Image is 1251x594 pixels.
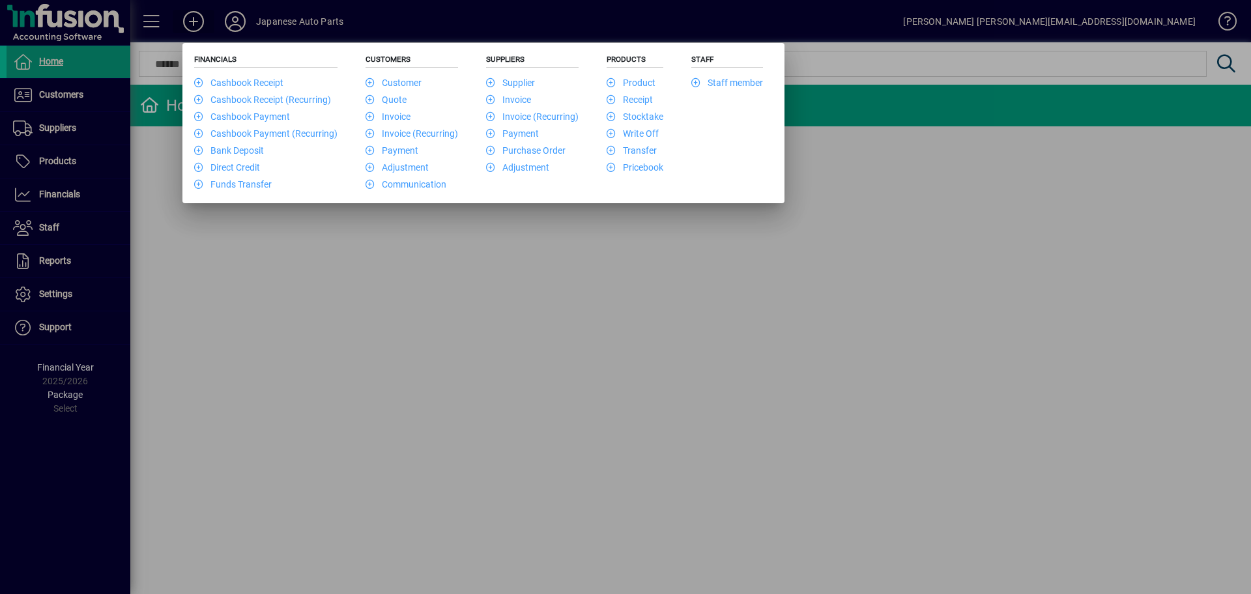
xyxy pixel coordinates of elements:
a: Payment [366,145,418,156]
h5: Financials [194,55,338,68]
a: Product [607,78,655,88]
a: Invoice (Recurring) [486,111,579,122]
a: Communication [366,179,446,190]
h5: Suppliers [486,55,579,68]
a: Supplier [486,78,535,88]
a: Staff member [691,78,763,88]
a: Pricebook [607,162,663,173]
a: Adjustment [486,162,549,173]
a: Customer [366,78,422,88]
a: Invoice [366,111,410,122]
a: Invoice [486,94,531,105]
h5: Staff [691,55,763,68]
a: Direct Credit [194,162,260,173]
a: Cashbook Receipt [194,78,283,88]
a: Funds Transfer [194,179,272,190]
a: Purchase Order [486,145,566,156]
a: Cashbook Payment (Recurring) [194,128,338,139]
h5: Products [607,55,663,68]
a: Stocktake [607,111,663,122]
a: Payment [486,128,539,139]
a: Quote [366,94,407,105]
a: Cashbook Receipt (Recurring) [194,94,331,105]
a: Invoice (Recurring) [366,128,458,139]
a: Cashbook Payment [194,111,290,122]
h5: Customers [366,55,458,68]
a: Bank Deposit [194,145,264,156]
a: Receipt [607,94,653,105]
a: Write Off [607,128,659,139]
a: Adjustment [366,162,429,173]
a: Transfer [607,145,657,156]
